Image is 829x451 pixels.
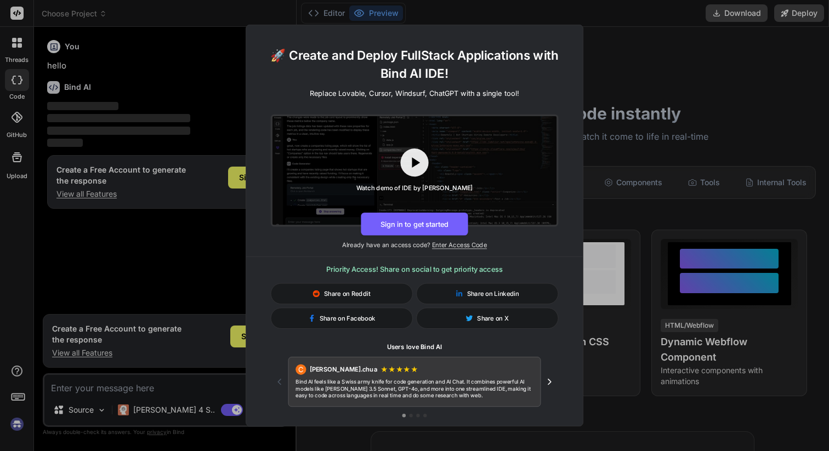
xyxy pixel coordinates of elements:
[388,364,396,375] span: ★
[432,241,487,249] span: Enter Access Code
[409,414,412,417] button: Go to testimonial 2
[271,373,288,391] button: Previous testimonial
[381,364,388,375] span: ★
[423,414,427,417] button: Go to testimonial 4
[361,213,468,236] button: Sign in to get started
[310,365,377,374] span: [PERSON_NAME].chua
[310,88,519,99] p: Replace Lovable, Cursor, Windsurf, ChatGPT with a single tool!
[416,414,419,417] button: Go to testimonial 3
[411,364,418,375] span: ★
[477,314,509,323] span: Share on X
[324,289,371,298] span: Share on Reddit
[320,314,376,323] span: Share on Facebook
[396,364,404,375] span: ★
[246,241,583,249] p: Already have an access code?
[467,289,519,298] span: Share on Linkedin
[402,414,406,417] button: Go to testimonial 1
[541,373,558,391] button: Next testimonial
[260,46,569,83] h1: 🚀 Create and Deploy FullStack Applications with Bind AI IDE!
[296,378,533,399] p: Bind AI feels like a Swiss army knife for code generation and AI Chat. It combines powerful AI mo...
[403,364,411,375] span: ★
[271,343,559,352] h1: Users love Bind AI
[271,264,559,275] h3: Priority Access! Share on social to get priority access
[296,364,306,375] div: C
[356,184,473,192] div: Watch demo of IDE by [PERSON_NAME]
